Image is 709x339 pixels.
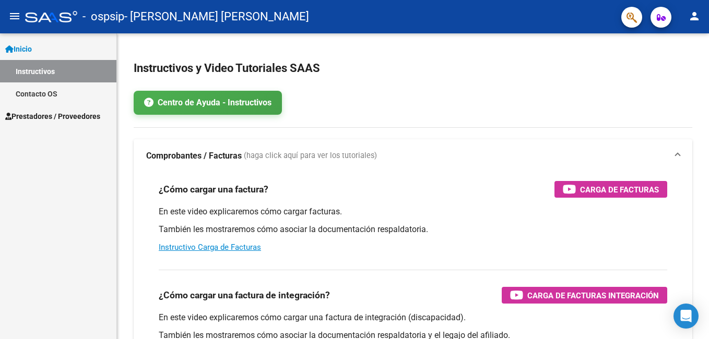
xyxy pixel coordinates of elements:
span: - [PERSON_NAME] [PERSON_NAME] [124,5,309,28]
span: Carga de Facturas [580,183,659,196]
mat-icon: menu [8,10,21,22]
mat-icon: person [688,10,701,22]
h3: ¿Cómo cargar una factura? [159,182,268,197]
span: (haga click aquí para ver los tutoriales) [244,150,377,162]
span: Inicio [5,43,32,55]
span: Prestadores / Proveedores [5,111,100,122]
button: Carga de Facturas [554,181,667,198]
p: También les mostraremos cómo asociar la documentación respaldatoria. [159,224,667,235]
a: Centro de Ayuda - Instructivos [134,91,282,115]
mat-expansion-panel-header: Comprobantes / Facturas (haga click aquí para ver los tutoriales) [134,139,692,173]
button: Carga de Facturas Integración [502,287,667,304]
span: Carga de Facturas Integración [527,289,659,302]
h3: ¿Cómo cargar una factura de integración? [159,288,330,302]
h2: Instructivos y Video Tutoriales SAAS [134,58,692,78]
p: En este video explicaremos cómo cargar una factura de integración (discapacidad). [159,312,667,323]
p: En este video explicaremos cómo cargar facturas. [159,206,667,217]
a: Instructivo Carga de Facturas [159,243,261,252]
div: Open Intercom Messenger [673,304,699,329]
span: - ospsip [82,5,124,28]
strong: Comprobantes / Facturas [146,150,242,162]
